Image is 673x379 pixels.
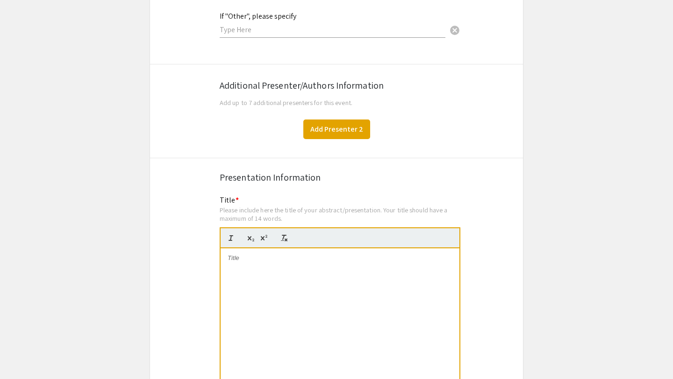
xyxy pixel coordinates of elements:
[220,11,296,21] mat-label: If "Other", please specify
[220,206,460,222] div: Please include here the title of your abstract/presentation. Your title should have a maximum of ...
[449,25,460,36] span: cancel
[303,119,370,139] button: Add Presenter 2
[220,195,239,205] mat-label: Title
[220,25,445,35] input: Type Here
[7,337,40,372] iframe: Chat
[445,21,464,39] button: Clear
[220,170,453,184] div: Presentation Information
[220,78,453,92] div: Additional Presenter/Authors Information
[220,98,352,107] span: Add up to 7 additional presenters for this event.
